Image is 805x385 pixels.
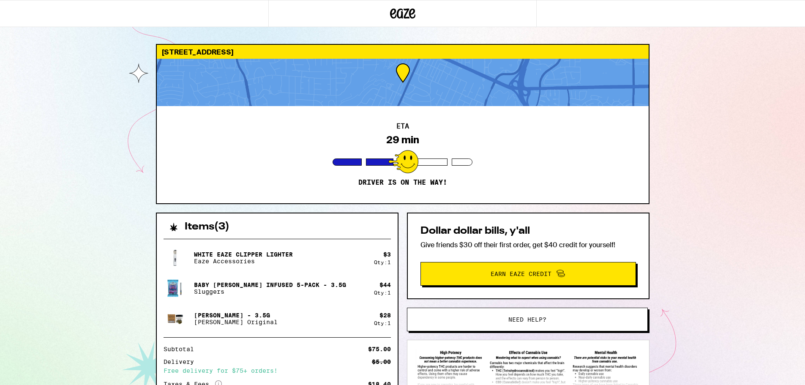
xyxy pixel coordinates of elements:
div: Subtotal [164,346,200,352]
p: Baby [PERSON_NAME] Infused 5-pack - 3.5g [194,281,346,288]
button: Need help? [407,308,648,331]
p: [PERSON_NAME] - 3.5g [194,312,278,319]
div: [STREET_ADDRESS] [157,45,649,59]
div: $5.00 [372,359,391,365]
span: Need help? [508,317,546,322]
img: Henry's Original - King Louis XIII - 3.5g [164,307,187,330]
button: Earn Eaze Credit [420,262,636,286]
div: Qty: 1 [374,259,391,265]
div: $ 28 [379,312,391,319]
h2: Dollar dollar bills, y'all [420,226,636,236]
p: [PERSON_NAME] Original [194,319,278,325]
img: Eaze Accessories - White Eaze Clipper Lighter [164,246,187,270]
div: $ 44 [379,281,391,288]
div: 29 min [386,134,419,146]
p: Eaze Accessories [194,258,293,265]
h2: ETA [396,123,409,130]
div: Qty: 1 [374,290,391,295]
p: Sluggers [194,288,346,295]
p: Give friends $30 off their first order, get $40 credit for yourself! [420,240,636,249]
div: Delivery [164,359,200,365]
div: $ 3 [383,251,391,258]
h2: Items ( 3 ) [185,222,229,232]
div: $75.00 [368,346,391,352]
div: Qty: 1 [374,320,391,326]
p: White Eaze Clipper Lighter [194,251,293,258]
div: Free delivery for $75+ orders! [164,368,391,374]
img: Sluggers - Baby Griselda Infused 5-pack - 3.5g [164,276,187,300]
span: Earn Eaze Credit [491,271,551,277]
p: Driver is on the way! [358,178,447,187]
